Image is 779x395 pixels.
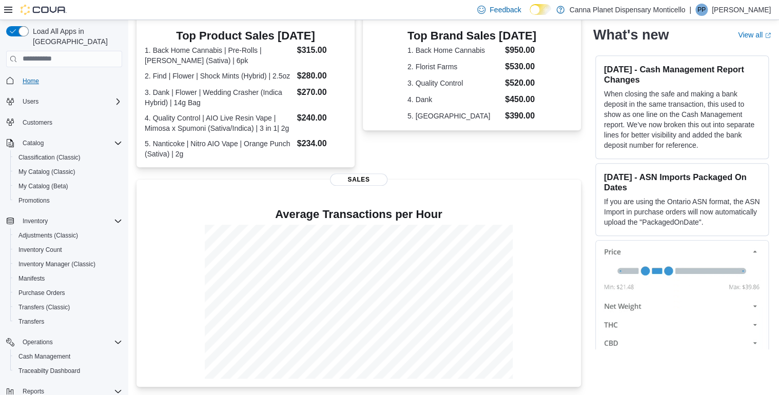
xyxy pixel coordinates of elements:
span: Users [18,95,122,108]
button: Inventory [2,214,126,228]
button: Catalog [2,136,126,150]
span: My Catalog (Beta) [14,180,122,192]
dd: $450.00 [505,93,536,106]
a: My Catalog (Beta) [14,180,72,192]
span: Manifests [14,272,122,285]
dt: 4. Quality Control | AIO Live Resin Vape | Mimosa x Spumoni (Sativa/Indica) | 3 in 1| 2g [145,113,293,133]
a: Promotions [14,194,54,207]
dt: 1. Back Home Cannabis [407,45,501,55]
button: Traceabilty Dashboard [10,364,126,378]
h3: Top Brand Sales [DATE] [407,30,536,42]
a: Manifests [14,272,49,285]
span: Purchase Orders [18,289,65,297]
span: Users [23,97,38,106]
dt: 3. Quality Control [407,78,501,88]
a: Purchase Orders [14,287,69,299]
dd: $270.00 [297,86,346,98]
span: PP [697,4,706,16]
a: Transfers (Classic) [14,301,74,313]
a: Inventory Manager (Classic) [14,258,100,270]
span: Inventory Manager (Classic) [14,258,122,270]
dt: 5. [GEOGRAPHIC_DATA] [407,111,501,121]
p: Canna Planet Dispensary Monticello [570,4,686,16]
span: My Catalog (Beta) [18,182,68,190]
a: Traceabilty Dashboard [14,365,84,377]
dt: 4. Dank [407,94,501,105]
span: Promotions [14,194,122,207]
span: Inventory [18,215,122,227]
span: Cash Management [18,352,70,361]
dt: 1. Back Home Cannabis | Pre-Rolls | [PERSON_NAME] (Sativa) | 6pk [145,45,293,66]
span: Load All Apps in [GEOGRAPHIC_DATA] [29,26,122,47]
span: Inventory Manager (Classic) [18,260,95,268]
span: Inventory Count [14,244,122,256]
a: Adjustments (Classic) [14,229,82,242]
span: Operations [18,336,122,348]
a: Classification (Classic) [14,151,85,164]
button: Cash Management [10,349,126,364]
button: Inventory Manager (Classic) [10,257,126,271]
button: Purchase Orders [10,286,126,300]
button: Promotions [10,193,126,208]
span: Feedback [490,5,521,15]
a: View allExternal link [738,31,771,39]
span: My Catalog (Classic) [14,166,122,178]
span: Customers [23,118,52,127]
dd: $315.00 [297,44,346,56]
svg: External link [765,32,771,38]
a: My Catalog (Classic) [14,166,80,178]
dd: $280.00 [297,70,346,82]
span: Transfers (Classic) [18,303,70,311]
button: Operations [18,336,57,348]
dd: $390.00 [505,110,536,122]
dt: 2. Find | Flower | Shock Mints (Hybrid) | 2.5oz [145,71,293,81]
a: Customers [18,116,56,129]
button: Inventory [18,215,52,227]
span: Home [23,77,39,85]
button: Transfers (Classic) [10,300,126,314]
span: Catalog [18,137,122,149]
h2: What's new [593,27,669,43]
span: Transfers (Classic) [14,301,122,313]
span: Adjustments (Classic) [14,229,122,242]
span: Adjustments (Classic) [18,231,78,240]
dd: $520.00 [505,77,536,89]
span: Classification (Classic) [18,153,81,162]
dt: 5. Nanticoke | Nitro AIO Vape | Orange Punch (Sativa) | 2g [145,139,293,159]
button: Operations [2,335,126,349]
span: Inventory Count [18,246,62,254]
span: Sales [330,173,387,186]
button: Home [2,73,126,88]
h3: [DATE] - ASN Imports Packaged On Dates [604,172,760,192]
span: Traceabilty Dashboard [18,367,80,375]
a: Transfers [14,315,48,328]
h3: [DATE] - Cash Management Report Changes [604,64,760,85]
span: Transfers [14,315,122,328]
dd: $950.00 [505,44,536,56]
p: [PERSON_NAME] [712,4,771,16]
span: Manifests [18,274,45,283]
a: Cash Management [14,350,74,363]
span: Operations [23,338,53,346]
button: Customers [2,115,126,130]
span: Inventory [23,217,48,225]
span: Customers [18,116,122,129]
input: Dark Mode [530,4,551,15]
p: | [689,4,691,16]
span: My Catalog (Classic) [18,168,75,176]
p: If you are using the Ontario ASN format, the ASN Import in purchase orders will now automatically... [604,196,760,227]
button: Transfers [10,314,126,329]
a: Inventory Count [14,244,66,256]
dd: $234.00 [297,137,346,150]
button: My Catalog (Classic) [10,165,126,179]
a: Home [18,75,43,87]
button: Inventory Count [10,243,126,257]
span: Transfers [18,318,44,326]
span: Promotions [18,196,50,205]
span: Cash Management [14,350,122,363]
span: Home [18,74,122,87]
dt: 3. Dank | Flower | Wedding Crasher (Indica Hybrid) | 14g Bag [145,87,293,108]
h3: Top Product Sales [DATE] [145,30,346,42]
h4: Average Transactions per Hour [145,208,573,221]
